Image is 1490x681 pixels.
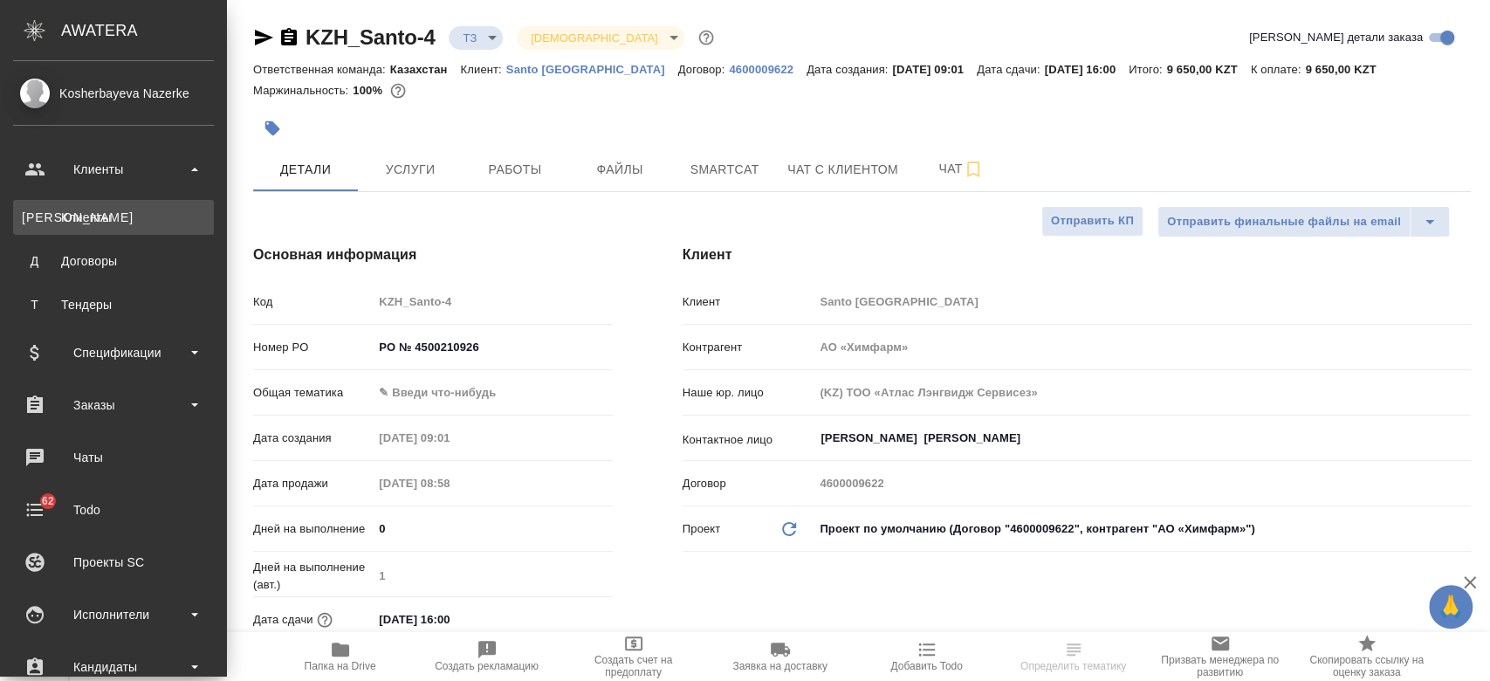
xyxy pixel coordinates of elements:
[13,602,214,628] div: Исполнители
[1044,63,1129,76] p: [DATE] 16:00
[253,27,274,48] button: Скопировать ссылку для ЯМессенджера
[368,159,452,181] span: Услуги
[13,340,214,366] div: Спецификации
[1129,63,1166,76] p: Итого:
[31,492,65,510] span: 62
[683,384,814,402] p: Наше юр. лицо
[683,339,814,356] p: Контрагент
[1294,632,1440,681] button: Скопировать ссылку на оценку заказа
[4,488,223,532] a: 62Todo
[379,384,591,402] div: ✎ Введи что-нибудь
[506,61,678,76] a: Santo [GEOGRAPHIC_DATA]
[695,26,718,49] button: Доп статусы указывают на важность/срочность заказа
[4,436,223,479] a: Чаты
[1157,206,1411,237] button: Отправить финальные файлы на email
[517,26,683,50] div: ТЗ
[732,660,827,672] span: Заявка на доставку
[707,632,854,681] button: Заявка на доставку
[814,334,1471,360] input: Пустое поле
[814,289,1471,314] input: Пустое поле
[729,61,807,76] a: 4600009622
[373,334,612,360] input: ✎ Введи что-нибудь
[373,563,612,588] input: Пустое поле
[13,244,214,279] a: ДДоговоры
[373,516,612,541] input: ✎ Введи что-нибудь
[414,632,560,681] button: Создать рекламацию
[253,84,353,97] p: Маржинальность:
[683,475,814,492] p: Договор
[373,471,525,496] input: Пустое поле
[1304,654,1430,678] span: Скопировать ссылку на оценку заказа
[787,159,898,181] span: Чат с клиентом
[373,378,612,408] div: ✎ Введи что-нибудь
[729,63,807,76] p: 4600009622
[977,63,1044,76] p: Дата сдачи:
[457,31,482,45] button: ТЗ
[13,156,214,182] div: Клиенты
[571,654,697,678] span: Создать счет на предоплату
[1051,211,1134,231] span: Отправить КП
[683,244,1471,265] h4: Клиент
[373,607,525,632] input: ✎ Введи что-нибудь
[267,632,414,681] button: Папка на Drive
[253,63,390,76] p: Ответственная команда:
[1041,206,1143,237] button: Отправить КП
[1436,588,1466,625] span: 🙏
[253,339,373,356] p: Номер PO
[313,609,336,631] button: Если добавить услуги и заполнить их объемом, то дата рассчитается автоматически
[814,380,1471,405] input: Пустое поле
[1461,437,1465,440] button: Open
[807,63,892,76] p: Дата создания:
[854,632,1000,681] button: Добавить Todo
[683,159,766,181] span: Smartcat
[22,252,205,270] div: Договоры
[1167,212,1401,232] span: Отправить финальные файлы на email
[305,660,376,672] span: Папка на Drive
[460,63,505,76] p: Клиент:
[13,497,214,523] div: Todo
[683,431,814,449] p: Контактное лицо
[963,159,984,180] svg: Подписаться
[1157,206,1450,237] div: split button
[814,514,1471,544] div: Проект по умолчанию (Договор "4600009622", контрагент "АО «Химфарм»")
[683,293,814,311] p: Клиент
[4,540,223,584] a: Проекты SC
[1157,654,1283,678] span: Призвать менеджера по развитию
[253,475,373,492] p: Дата продажи
[13,654,214,680] div: Кандидаты
[22,209,205,226] div: Клиенты
[1147,632,1294,681] button: Призвать менеджера по развитию
[678,63,730,76] p: Договор:
[253,430,373,447] p: Дата создания
[387,79,409,102] button: 0.00 KZT;
[13,392,214,418] div: Заказы
[61,13,227,48] div: AWATERA
[683,520,721,538] p: Проект
[13,549,214,575] div: Проекты SC
[1020,660,1126,672] span: Определить тематику
[449,26,503,50] div: ТЗ
[353,84,387,97] p: 100%
[253,109,292,148] button: Добавить тэг
[253,520,373,538] p: Дней на выполнение
[1251,63,1306,76] p: К оплате:
[13,200,214,235] a: [PERSON_NAME]Клиенты
[22,296,205,313] div: Тендеры
[1429,585,1473,629] button: 🙏
[919,158,1003,180] span: Чат
[578,159,662,181] span: Файлы
[892,63,977,76] p: [DATE] 09:01
[435,660,539,672] span: Создать рекламацию
[264,159,347,181] span: Детали
[473,159,557,181] span: Работы
[506,63,678,76] p: Santo [GEOGRAPHIC_DATA]
[560,632,707,681] button: Создать счет на предоплату
[253,559,373,594] p: Дней на выполнение (авт.)
[306,25,435,49] a: KZH_Santo-4
[253,293,373,311] p: Код
[13,444,214,471] div: Чаты
[525,31,663,45] button: [DEMOGRAPHIC_DATA]
[814,471,1471,496] input: Пустое поле
[253,611,313,629] p: Дата сдачи
[253,244,613,265] h4: Основная информация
